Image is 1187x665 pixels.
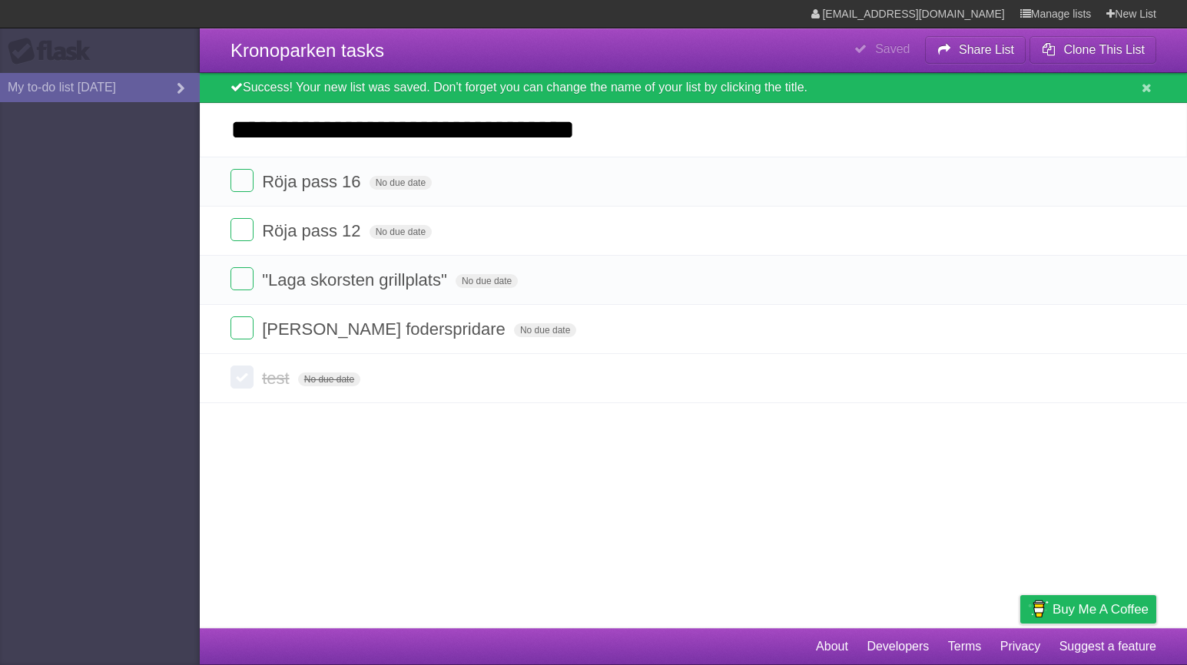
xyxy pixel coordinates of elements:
[1028,596,1049,622] img: Buy me a coffee
[262,172,364,191] span: Röja pass 16
[230,218,254,241] label: Done
[816,632,848,661] a: About
[298,372,360,386] span: No due date
[925,36,1026,64] button: Share List
[262,369,293,388] span: test
[262,221,364,240] span: Röja pass 12
[875,42,910,55] b: Saved
[1059,632,1156,661] a: Suggest a feature
[1063,43,1145,56] b: Clone This List
[370,176,432,190] span: No due date
[262,270,451,289] span: "Laga skorsten grillplats"
[230,366,254,389] label: Done
[370,225,432,239] span: No due date
[230,267,254,290] label: Done
[200,73,1187,103] div: Success! Your new list was saved. Don't forget you can change the name of your list by clicking t...
[230,169,254,192] label: Done
[959,43,1014,56] b: Share List
[230,40,384,61] span: Kronoparken tasks
[514,323,576,337] span: No due date
[456,274,518,288] span: No due date
[867,632,929,661] a: Developers
[230,316,254,339] label: Done
[262,319,509,339] span: [PERSON_NAME] foderspridare
[1053,596,1149,623] span: Buy me a coffee
[948,632,982,661] a: Terms
[8,38,100,65] div: Flask
[1000,632,1040,661] a: Privacy
[1030,36,1156,64] button: Clone This List
[1020,595,1156,624] a: Buy me a coffee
